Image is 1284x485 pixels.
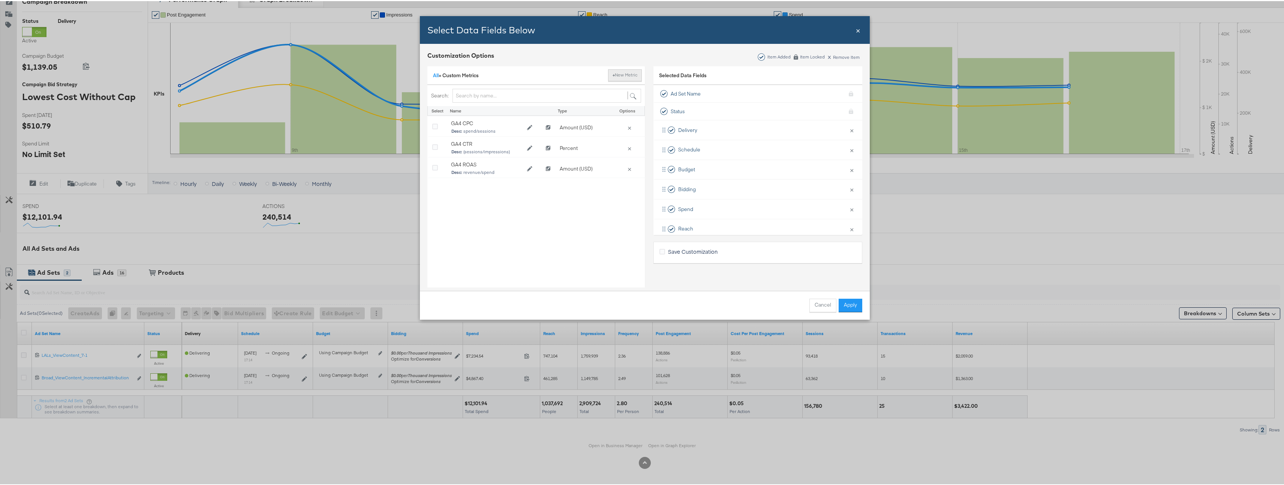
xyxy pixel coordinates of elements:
[451,160,522,167] div: GA4 ROAS
[451,119,522,126] div: GA4 CPC
[613,71,615,77] strong: +
[678,185,696,192] span: Bidding
[809,298,836,311] button: Cancel
[420,15,870,319] div: Bulk Add Locations Modal
[847,200,857,216] button: ×
[847,220,857,236] button: ×
[431,91,449,98] label: Search:
[541,121,555,132] button: Clone GA4 CPC
[847,141,857,157] button: ×
[451,127,462,133] strong: Desc:
[451,169,462,174] strong: Desc:
[624,164,635,171] button: Delete GA4 ROAS
[541,162,555,174] button: Clone GA4 ROAS
[451,139,522,147] div: GA4 CTR
[678,165,695,172] span: Budget
[678,126,697,133] span: Delivery
[624,123,635,130] button: Delete GA4 CPC
[541,142,555,153] button: Clone GA4 CTR
[614,107,641,113] div: Options
[451,128,522,133] span: spend/sessions
[678,205,693,212] span: Spend
[828,51,831,59] span: x
[827,52,860,59] div: Remove Item
[847,161,857,177] button: ×
[451,148,462,154] strong: Desc:
[767,53,791,58] div: Item Added
[556,119,612,134] div: Amount (USD)
[659,71,707,81] span: Selected Data Fields
[433,71,439,78] a: All
[856,24,860,34] span: ×
[839,298,862,311] button: Apply
[522,121,537,132] button: Edit GA4 CPC
[427,50,494,59] div: Customization Options
[856,24,860,34] div: Close
[671,107,685,114] span: Status
[522,142,537,153] button: Edit GA4 CTR
[451,148,522,154] span: (sessions/impressions)
[452,88,641,102] input: Search by name...
[556,140,612,154] div: Percent
[556,160,612,175] div: Amount (USD)
[608,68,642,80] button: New Metric
[847,180,857,196] button: ×
[522,162,537,174] button: Edit GA4 ROAS
[678,145,700,152] span: Schedule
[671,89,701,96] span: Ad Set Name
[624,144,635,150] button: Delete GA4 CTR
[451,169,522,174] span: revenue/spend
[668,247,718,254] span: Save Customization
[554,105,610,115] div: Type
[427,105,446,115] div: Select
[433,71,442,78] span: »
[442,71,479,78] span: Custom Metrics
[678,224,693,231] span: Reach
[427,23,535,34] span: Select Data Fields Below
[446,105,539,115] div: Name
[847,121,857,137] button: ×
[800,53,825,58] div: Item Locked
